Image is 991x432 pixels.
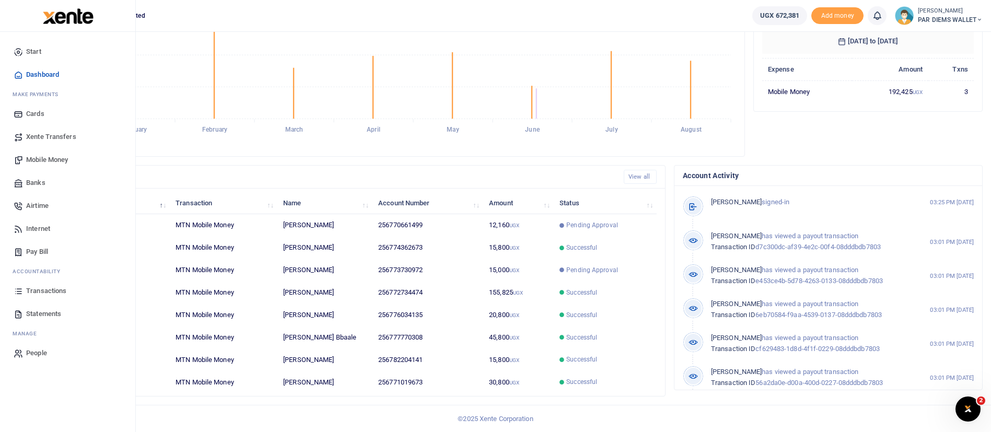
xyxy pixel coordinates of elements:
th: Name: activate to sort column ascending [277,192,372,214]
span: Transaction ID [711,345,755,353]
td: [PERSON_NAME] [277,237,372,259]
span: Airtime [26,201,49,211]
tspan: March [285,126,304,134]
td: 256772734474 [372,282,483,304]
small: UGX [509,245,519,251]
a: Internet [8,217,127,240]
td: 256773730972 [372,259,483,282]
span: Statements [26,309,61,319]
span: Successful [566,377,597,387]
span: Start [26,46,41,57]
th: Amount [852,58,928,80]
a: Start [8,40,127,63]
tspan: February [202,126,227,134]
td: Mobile Money [762,80,852,102]
p: has viewed a payout transaction d7c300dc-af39-4e2c-00f4-08dddbdb7803 [711,231,908,253]
span: [PERSON_NAME] [711,232,762,240]
td: MTN Mobile Money [170,371,277,393]
a: Add money [811,11,864,19]
a: Dashboard [8,63,127,86]
small: UGX [509,335,519,341]
h4: Recent Transactions [49,171,615,183]
td: 3 [928,80,974,102]
span: Transaction ID [711,243,755,251]
td: 30,800 [483,371,554,393]
span: Dashboard [26,69,59,80]
span: Transaction ID [711,311,755,319]
td: 15,800 [483,348,554,371]
span: Banks [26,178,45,188]
span: anage [18,330,37,337]
td: MTN Mobile Money [170,214,277,237]
small: 03:01 PM [DATE] [930,340,974,348]
small: [PERSON_NAME] [918,7,983,16]
small: 03:01 PM [DATE] [930,373,974,382]
a: Transactions [8,279,127,302]
small: UGX [513,290,523,296]
a: Mobile Money [8,148,127,171]
span: Cards [26,109,44,119]
td: MTN Mobile Money [170,282,277,304]
a: View all [624,170,657,184]
th: Account Number: activate to sort column ascending [372,192,483,214]
img: logo-large [43,8,94,24]
small: UGX [509,223,519,228]
span: UGX 672,381 [760,10,799,21]
span: Transaction ID [711,379,755,387]
td: [PERSON_NAME] Bbaale [277,326,372,349]
li: Wallet ballance [748,6,811,25]
small: UGX [509,267,519,273]
span: PAR DIEMS WALLET [918,15,983,25]
span: Successful [566,288,597,297]
span: Mobile Money [26,155,68,165]
td: MTN Mobile Money [170,259,277,282]
small: 03:01 PM [DATE] [930,238,974,247]
li: Toup your wallet [811,7,864,25]
td: 256782204141 [372,348,483,371]
img: profile-user [895,6,914,25]
span: Successful [566,310,597,320]
th: Amount: activate to sort column ascending [483,192,554,214]
td: [PERSON_NAME] [277,304,372,326]
tspan: April [367,126,380,134]
span: ake Payments [18,90,59,98]
span: [PERSON_NAME] [711,266,762,274]
td: 256776034135 [372,304,483,326]
a: profile-user [PERSON_NAME] PAR DIEMS WALLET [895,6,983,25]
span: People [26,348,47,358]
td: [PERSON_NAME] [277,259,372,282]
tspan: June [525,126,540,134]
small: UGX [509,380,519,386]
h6: [DATE] to [DATE] [762,29,974,54]
small: UGX [509,312,519,318]
span: Internet [26,224,50,234]
p: has viewed a payout transaction 6eb70584-f9aa-4539-0137-08dddbdb7803 [711,299,908,321]
th: Status: activate to sort column ascending [554,192,657,214]
span: Successful [566,243,597,252]
small: UGX [509,357,519,363]
td: MTN Mobile Money [170,326,277,349]
small: UGX [913,89,923,95]
tspan: July [605,126,617,134]
tspan: August [681,126,702,134]
p: has viewed a payout transaction cf629483-1d8d-4f1f-0229-08dddbdb7803 [711,333,908,355]
a: Banks [8,171,127,194]
p: has viewed a payout transaction 56a2da0e-d00a-400d-0227-08dddbdb7803 [711,367,908,389]
td: 256777770308 [372,326,483,349]
td: 155,825 [483,282,554,304]
small: 03:01 PM [DATE] [930,306,974,314]
td: 45,800 [483,326,554,349]
td: 192,425 [852,80,928,102]
span: Transaction ID [711,277,755,285]
span: [PERSON_NAME] [711,334,762,342]
span: Transactions [26,286,66,296]
td: 12,160 [483,214,554,237]
a: Pay Bill [8,240,127,263]
th: Expense [762,58,852,80]
td: [PERSON_NAME] [277,348,372,371]
small: 03:01 PM [DATE] [930,272,974,281]
a: UGX 672,381 [752,6,807,25]
span: countability [20,267,60,275]
td: MTN Mobile Money [170,237,277,259]
td: [PERSON_NAME] [277,282,372,304]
